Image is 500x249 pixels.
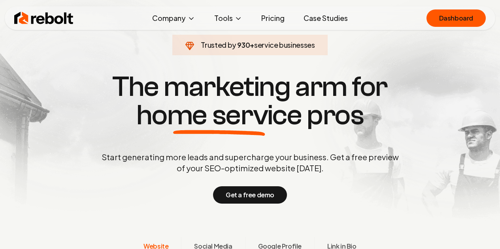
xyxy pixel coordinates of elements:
span: Trusted by [201,40,236,49]
p: Start generating more leads and supercharge your business. Get a free preview of your SEO-optimiz... [100,152,400,174]
span: + [250,40,254,49]
img: Rebolt Logo [14,10,74,26]
span: 930 [237,39,250,51]
span: service businesses [254,40,315,49]
button: Tools [208,10,249,26]
button: Get a free demo [213,186,287,204]
span: home service [136,101,302,129]
a: Pricing [255,10,291,26]
a: Dashboard [426,9,486,27]
a: Case Studies [297,10,354,26]
button: Company [146,10,202,26]
h1: The marketing arm for pros [60,73,440,129]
